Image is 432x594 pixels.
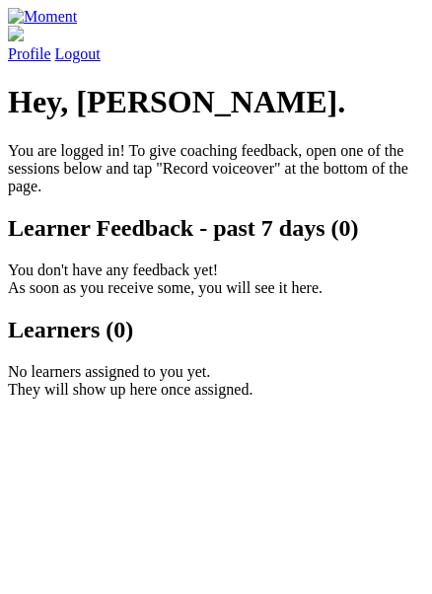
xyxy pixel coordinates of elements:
h2: Learner Feedback - past 7 days (0) [8,215,424,242]
img: Moment [8,8,77,26]
p: You are logged in! To give coaching feedback, open one of the sessions below and tap "Record voic... [8,142,424,195]
a: Logout [55,45,101,62]
img: default_avatar-b4e2223d03051bc43aaaccfb402a43260a3f17acc7fafc1603fdf008d6cba3c9.png [8,26,24,41]
h2: Learners (0) [8,317,424,343]
p: No learners assigned to you yet. They will show up here once assigned. [8,363,424,399]
h1: Hey, [PERSON_NAME]. [8,84,424,120]
a: Profile [8,26,424,62]
p: You don't have any feedback yet! As soon as you receive some, you will see it here. [8,261,424,297]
